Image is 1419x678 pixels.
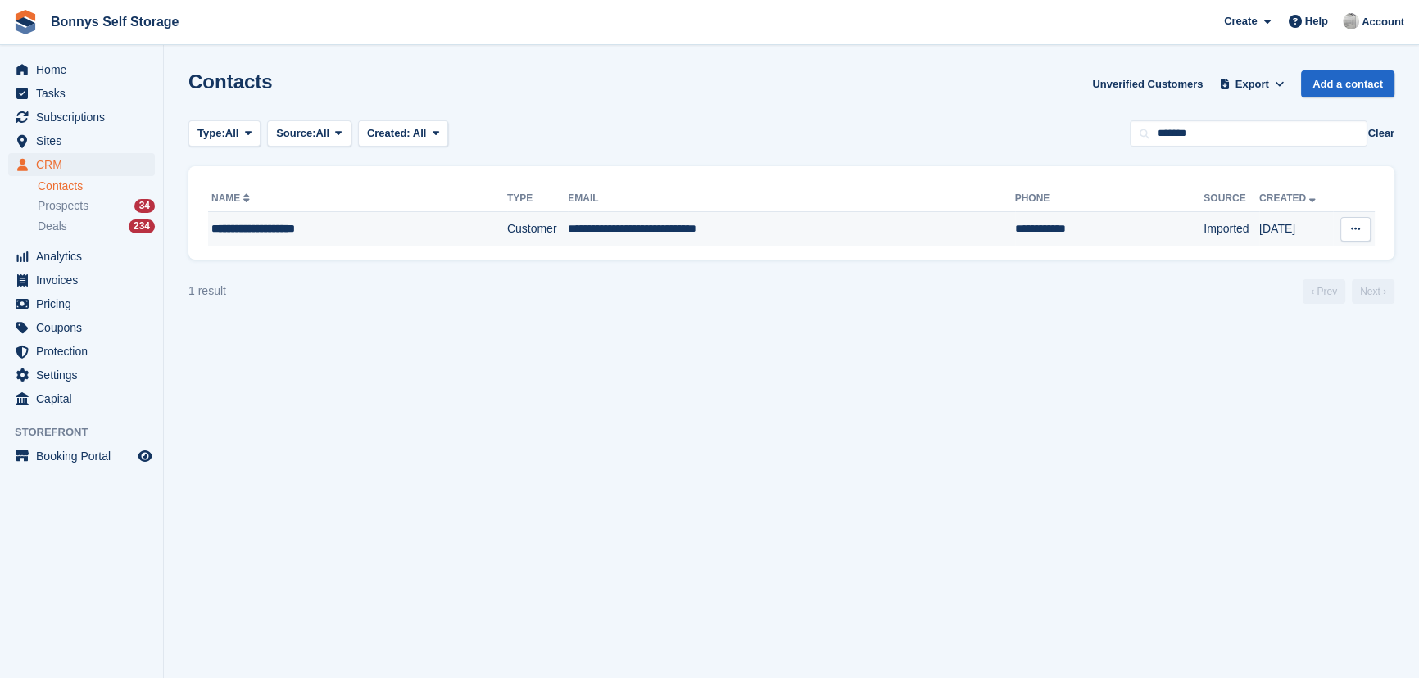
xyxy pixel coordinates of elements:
span: All [316,125,330,142]
a: menu [8,58,155,81]
td: Imported [1204,212,1259,246]
span: CRM [36,153,134,176]
th: Email [568,186,1014,212]
th: Phone [1015,186,1204,212]
div: 234 [129,219,155,233]
span: Pricing [36,292,134,315]
button: Created: All [358,120,448,147]
h1: Contacts [188,70,273,93]
th: Type [507,186,568,212]
div: 1 result [188,282,226,300]
a: menu [8,269,155,292]
a: Bonnys Self Storage [44,8,185,35]
a: menu [8,245,155,268]
a: Previous [1303,279,1345,304]
span: Settings [36,364,134,386]
span: Help [1305,13,1328,29]
a: menu [8,387,155,410]
a: menu [8,340,155,363]
span: Coupons [36,316,134,339]
span: Sites [36,129,134,152]
a: Name [211,192,253,204]
div: 34 [134,199,155,213]
span: Protection [36,340,134,363]
span: All [413,127,427,139]
a: menu [8,445,155,468]
span: Type: [197,125,225,142]
span: Source: [276,125,315,142]
td: Customer [507,212,568,246]
a: Preview store [135,446,155,466]
span: Deals [38,219,67,234]
a: menu [8,153,155,176]
a: menu [8,364,155,386]
a: Deals 234 [38,218,155,235]
span: Subscriptions [36,106,134,129]
span: Booking Portal [36,445,134,468]
span: Tasks [36,82,134,105]
button: Source: All [267,120,351,147]
span: Home [36,58,134,81]
span: Invoices [36,269,134,292]
span: Create [1224,13,1257,29]
a: Prospects 34 [38,197,155,215]
a: Contacts [38,179,155,194]
th: Source [1204,186,1259,212]
td: [DATE] [1259,212,1333,246]
button: Export [1216,70,1288,97]
a: menu [8,129,155,152]
a: Next [1352,279,1394,304]
span: Export [1235,76,1269,93]
span: Account [1362,14,1404,30]
a: menu [8,106,155,129]
a: Created [1259,192,1319,204]
span: Prospects [38,198,88,214]
a: menu [8,292,155,315]
span: Analytics [36,245,134,268]
nav: Page [1299,279,1398,304]
img: James Bonny [1343,13,1359,29]
span: Storefront [15,424,163,441]
span: All [225,125,239,142]
button: Clear [1367,125,1394,142]
img: stora-icon-8386f47178a22dfd0bd8f6a31ec36ba5ce8667c1dd55bd0f319d3a0aa187defe.svg [13,10,38,34]
span: Created: [367,127,410,139]
span: Capital [36,387,134,410]
a: Unverified Customers [1086,70,1209,97]
a: menu [8,82,155,105]
button: Type: All [188,120,261,147]
a: menu [8,316,155,339]
a: Add a contact [1301,70,1394,97]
